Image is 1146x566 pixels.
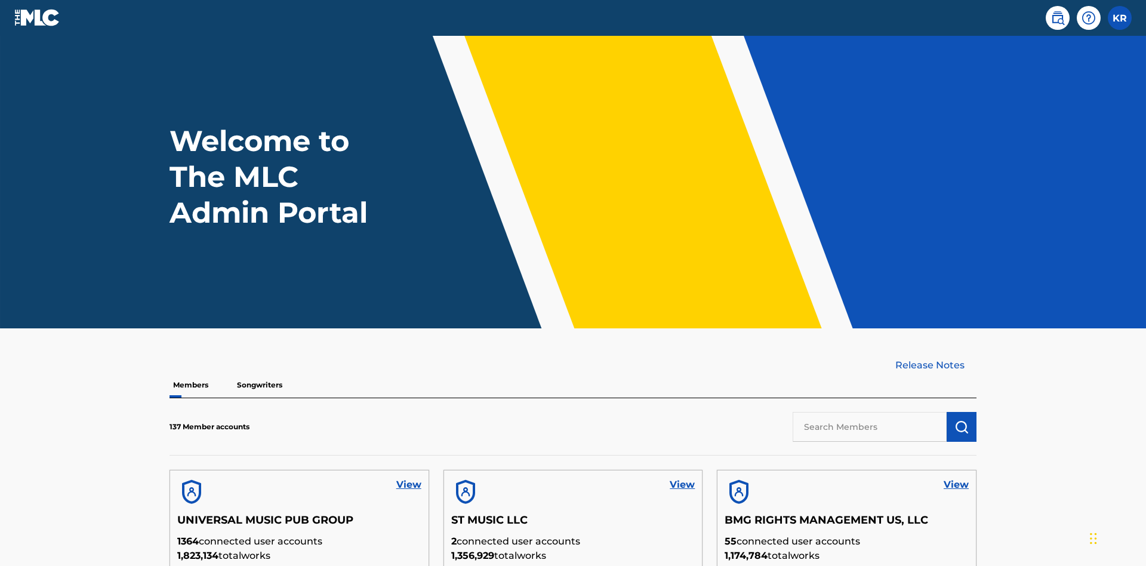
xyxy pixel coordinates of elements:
span: 1364 [177,536,199,547]
a: Public Search [1046,6,1070,30]
p: connected user accounts [177,534,421,549]
span: 1,356,929 [451,550,494,561]
p: total works [725,549,969,563]
p: Members [170,373,212,398]
img: account [725,478,753,506]
a: View [670,478,695,492]
div: Help [1077,6,1101,30]
div: Drag [1090,521,1097,556]
span: 1,823,134 [177,550,218,561]
a: View [396,478,421,492]
img: search [1050,11,1065,25]
img: account [177,478,206,506]
img: Search Works [954,420,969,434]
span: 55 [725,536,737,547]
a: View [944,478,969,492]
h5: ST MUSIC LLC [451,513,695,534]
span: 2 [451,536,457,547]
p: total works [451,549,695,563]
iframe: Chat Widget [1086,509,1146,566]
div: User Menu [1108,6,1132,30]
p: connected user accounts [725,534,969,549]
span: 1,174,784 [725,550,768,561]
input: Search Members [793,412,947,442]
img: MLC Logo [14,9,60,26]
p: connected user accounts [451,534,695,549]
p: 137 Member accounts [170,422,249,432]
img: help [1082,11,1096,25]
img: account [451,478,480,506]
p: total works [177,549,421,563]
p: Songwriters [233,373,286,398]
h1: Welcome to The MLC Admin Portal [170,123,393,230]
h5: BMG RIGHTS MANAGEMENT US, LLC [725,513,969,534]
a: Release Notes [895,358,976,373]
h5: UNIVERSAL MUSIC PUB GROUP [177,513,421,534]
